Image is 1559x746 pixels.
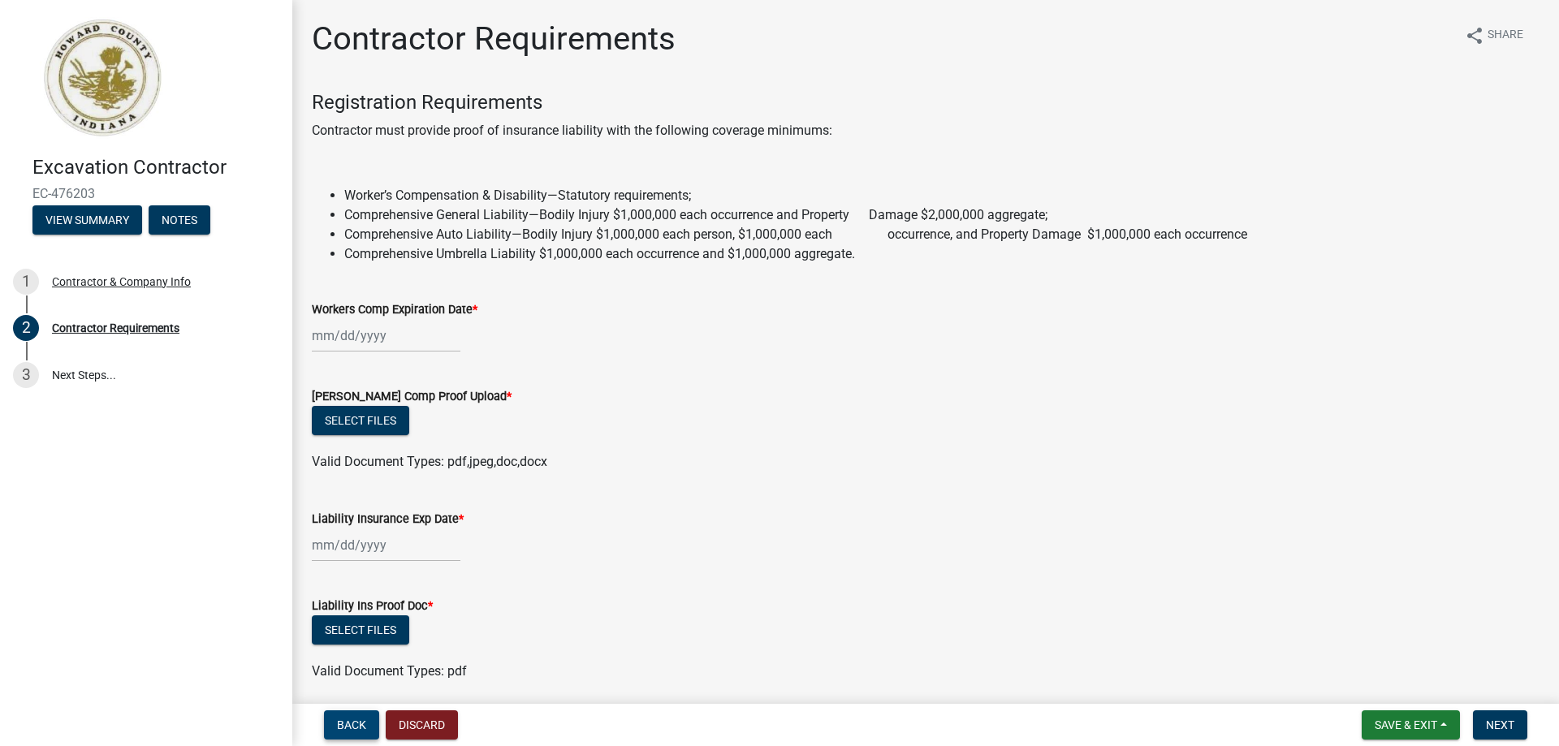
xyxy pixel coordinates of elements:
[32,156,279,179] h4: Excavation Contractor
[52,276,191,287] div: Contractor & Company Info
[312,514,464,525] label: Liability Insurance Exp Date
[52,322,179,334] div: Contractor Requirements
[13,362,39,388] div: 3
[344,186,1540,205] li: Worker’s Compensation & Disability—Statutory requirements;
[312,601,433,612] label: Liability Ins Proof Doc
[324,710,379,740] button: Back
[386,710,458,740] button: Discard
[1488,26,1523,45] span: Share
[312,304,477,316] label: Workers Comp Expiration Date
[344,205,1540,225] li: Comprehensive General Liability—Bodily Injury $1,000,000 each occurrence and Property Damage $2,0...
[312,406,409,435] button: Select files
[1486,718,1514,731] span: Next
[344,225,1540,244] li: Comprehensive Auto Liability—Bodily Injury $1,000,000 each person, $1,000,000 each occurrence, an...
[32,186,260,201] span: EC-476203
[1362,710,1460,740] button: Save & Exit
[344,244,1540,264] li: Comprehensive Umbrella Liability $1,000,000 each occurrence and $1,000,000 aggregate.
[32,205,142,235] button: View Summary
[32,214,142,227] wm-modal-confirm: Summary
[13,315,39,341] div: 2
[1375,718,1437,731] span: Save & Exit
[312,19,676,58] h1: Contractor Requirements
[149,214,210,227] wm-modal-confirm: Notes
[1465,26,1484,45] i: share
[312,454,547,469] span: Valid Document Types: pdf,jpeg,doc,docx
[312,528,460,562] input: mm/dd/yyyy
[312,91,1540,114] h4: Registration Requirements
[337,718,366,731] span: Back
[149,205,210,235] button: Notes
[312,391,512,403] label: [PERSON_NAME] Comp Proof Upload
[312,663,467,679] span: Valid Document Types: pdf
[13,269,39,295] div: 1
[1452,19,1536,51] button: shareShare
[312,319,460,352] input: mm/dd/yyyy
[1473,710,1527,740] button: Next
[312,615,409,645] button: Select files
[312,121,1540,140] p: Contractor must provide proof of insurance liability with the following coverage minimums:
[32,17,171,139] img: Howard County, Indiana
